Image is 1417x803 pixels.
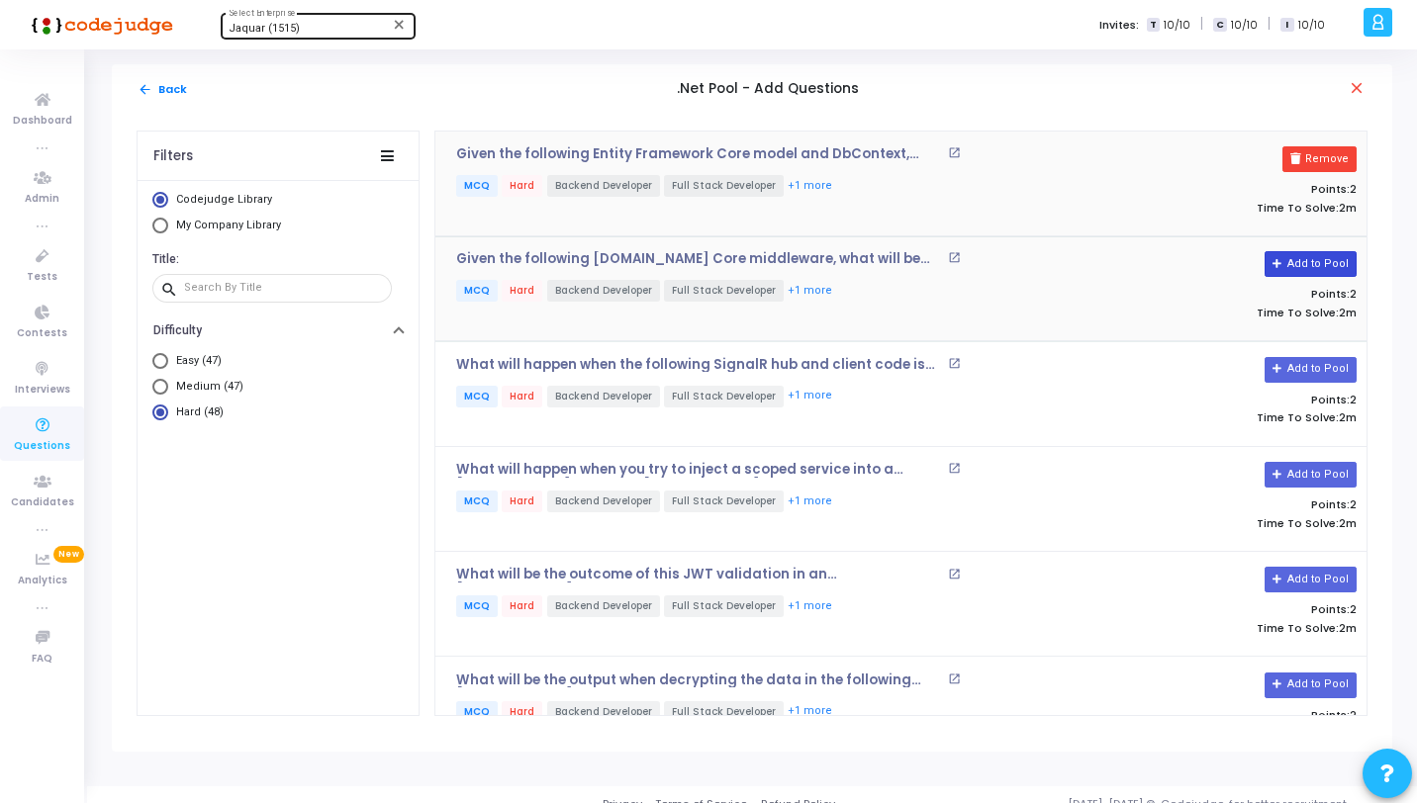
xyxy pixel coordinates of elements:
[1147,18,1160,33] span: T
[18,573,67,589] span: Analytics
[13,113,72,130] span: Dashboard
[502,280,542,302] span: Hard
[1070,622,1357,635] p: Time To Solve:
[1070,603,1357,616] p: Points:
[456,567,943,582] p: What will be the outcome of this JWT validation in an [DOMAIN_NAME] Core API?
[1070,709,1357,722] p: Points:
[547,595,660,617] span: Backend Developer
[547,386,660,407] span: Backend Developer
[1339,411,1357,424] span: 2m
[1268,14,1271,35] span: |
[1070,498,1357,511] p: Points:
[547,491,660,512] span: Backend Developer
[456,251,943,267] p: Given the following [DOMAIN_NAME] Core middleware, what will be the result when accessing the app...
[948,251,961,264] mat-icon: open_in_new
[1298,17,1325,34] span: 10/10
[787,702,833,721] button: +1 more
[948,146,961,159] mat-icon: open_in_new
[787,282,833,301] button: +1 more
[1200,14,1203,35] span: |
[1070,202,1357,215] p: Time To Solve:
[1265,567,1357,592] button: Add to Pool
[456,146,943,162] p: Given the following Entity Framework Core model and DbContext, what will happen when you run the ...
[1339,307,1357,319] span: 2m
[1350,181,1357,197] span: 2
[1070,183,1357,196] p: Points:
[664,595,784,617] span: Full Stack Developer
[456,462,943,478] p: What will happen when you try to inject a scoped service into a [PERSON_NAME] service in [DOMAIN_...
[1350,286,1357,302] span: 2
[1265,251,1357,277] button: Add to Pool
[153,323,202,338] h6: Difficulty
[1070,394,1357,406] p: Points:
[1213,18,1226,33] span: C
[787,597,833,616] button: +1 more
[160,280,184,298] mat-icon: search
[456,701,498,723] span: MCQ
[32,651,52,668] span: FAQ
[664,386,784,407] span: Full Stack Developer
[502,491,542,512] span: Hard
[1280,18,1293,33] span: I
[53,546,84,563] span: New
[176,219,281,231] span: My Company Library
[547,175,660,197] span: Backend Developer
[664,175,784,197] span: Full Stack Developer
[664,701,784,723] span: Full Stack Developer
[456,595,498,617] span: MCQ
[502,701,542,723] span: Hard
[456,672,943,688] p: What will be the output when decrypting the data in the following [DOMAIN_NAME] Core service?
[547,280,660,302] span: Backend Developer
[229,22,300,35] span: Jaquar (1515)
[1350,601,1357,617] span: 2
[547,701,660,723] span: Backend Developer
[168,379,243,396] span: Medium (47)
[948,568,961,580] mat-icon: open_in_new
[184,282,384,294] input: Search By Title
[17,325,67,342] span: Contests
[1099,17,1139,34] label: Invites:
[1282,146,1357,172] button: Remove
[502,175,542,197] span: Hard
[948,357,961,370] mat-icon: open_in_new
[152,353,404,430] mat-radio-group: Select Library
[456,491,498,512] span: MCQ
[664,280,784,302] span: Full Stack Developer
[948,462,961,475] mat-icon: open_in_new
[25,5,173,45] img: logo
[1070,517,1357,530] p: Time To Solve:
[15,382,70,399] span: Interviews
[1339,202,1357,215] span: 2m
[1164,17,1190,34] span: 10/10
[1070,288,1357,301] p: Points:
[502,386,542,407] span: Hard
[1070,307,1357,319] p: Time To Solve:
[27,269,57,286] span: Tests
[787,492,833,511] button: +1 more
[392,17,408,33] mat-icon: Clear
[138,82,152,97] mat-icon: arrow_back
[1231,17,1258,34] span: 10/10
[502,595,542,617] span: Hard
[456,175,498,197] span: MCQ
[153,148,193,164] div: Filters
[1070,411,1357,424] p: Time To Solve:
[456,386,498,407] span: MCQ
[948,672,961,685] mat-icon: open_in_new
[152,252,399,267] h6: Title:
[1350,392,1357,407] span: 2
[1350,496,1357,512] span: 2
[138,314,419,345] button: Difficulty
[787,387,833,405] button: +1 more
[1348,79,1368,99] mat-icon: close
[14,438,70,455] span: Questions
[152,192,404,238] mat-radio-group: Select Library
[664,491,784,512] span: Full Stack Developer
[11,494,74,511] span: Candidates
[677,81,859,98] h5: .Net Pool - Add Questions
[168,353,222,370] span: Easy (47)
[137,80,188,99] button: Back
[25,191,59,208] span: Admin
[1265,357,1357,383] button: Add to Pool
[168,404,224,421] span: Hard (48)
